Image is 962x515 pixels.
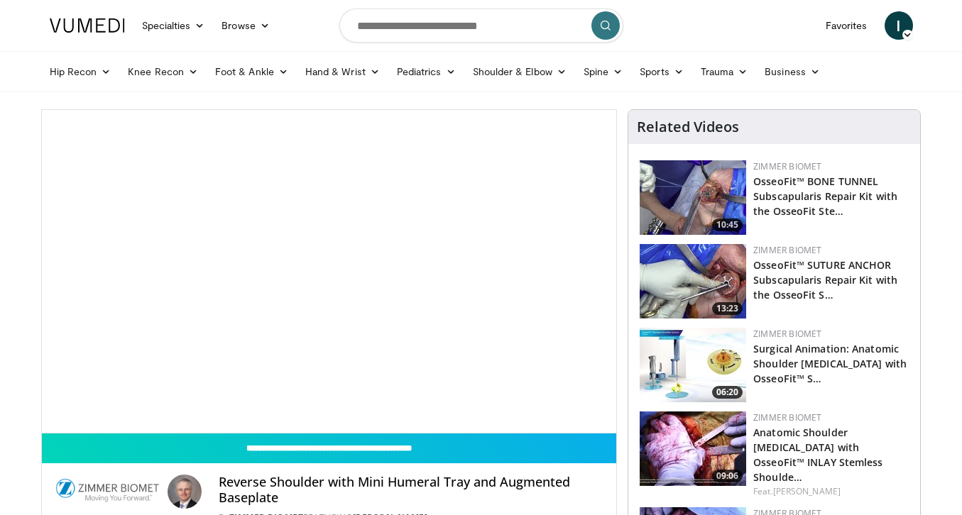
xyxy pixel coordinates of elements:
a: [PERSON_NAME] [773,485,841,497]
a: Specialties [133,11,214,40]
a: 06:20 [640,328,746,402]
a: Zimmer Biomet [753,160,821,172]
img: VuMedi Logo [50,18,125,33]
a: Zimmer Biomet [753,244,821,256]
a: Business [756,57,829,86]
a: 13:23 [640,244,746,319]
h4: Reverse Shoulder with Mini Humeral Tray and Augmented Baseplate [219,475,605,505]
a: OsseoFit™ BONE TUNNEL Subscapularis Repair Kit with the OsseoFit Ste… [753,175,897,218]
a: Browse [213,11,278,40]
span: 13:23 [712,302,743,315]
div: Feat. [753,485,909,498]
a: Hip Recon [41,57,120,86]
img: Avatar [168,475,202,509]
input: Search topics, interventions [339,9,623,43]
img: 2f1af013-60dc-4d4f-a945-c3496bd90c6e.150x105_q85_crop-smart_upscale.jpg [640,160,746,235]
a: I [885,11,913,40]
img: 84e7f812-2061-4fff-86f6-cdff29f66ef4.150x105_q85_crop-smart_upscale.jpg [640,328,746,402]
a: Anatomic Shoulder [MEDICAL_DATA] with OsseoFit™ INLAY Stemless Shoulde… [753,426,882,484]
a: Trauma [692,57,757,86]
a: Shoulder & Elbow [464,57,575,86]
a: OsseoFit™ SUTURE ANCHOR Subscapularis Repair Kit with the OsseoFit S… [753,258,897,301]
a: Foot & Ankle [207,57,297,86]
img: Zimmer Biomet [53,475,162,509]
a: Favorites [817,11,876,40]
img: 59d0d6d9-feca-4357-b9cd-4bad2cd35cb6.150x105_q85_crop-smart_upscale.jpg [640,411,746,486]
video-js: Video Player [42,110,617,433]
a: Sports [631,57,692,86]
a: Surgical Animation: Anatomic Shoulder [MEDICAL_DATA] with OsseoFit™ S… [753,342,907,385]
span: 10:45 [712,218,743,231]
a: Zimmer Biomet [753,411,821,423]
a: Knee Recon [119,57,207,86]
a: Spine [575,57,631,86]
a: Hand & Wrist [297,57,388,86]
img: 40c8acad-cf15-4485-a741-123ec1ccb0c0.150x105_q85_crop-smart_upscale.jpg [640,244,746,319]
span: 06:20 [712,386,743,399]
span: 09:06 [712,470,743,482]
a: Zimmer Biomet [753,328,821,340]
a: Pediatrics [388,57,464,86]
a: 10:45 [640,160,746,235]
h4: Related Videos [637,118,739,135]
a: 09:06 [640,411,746,486]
